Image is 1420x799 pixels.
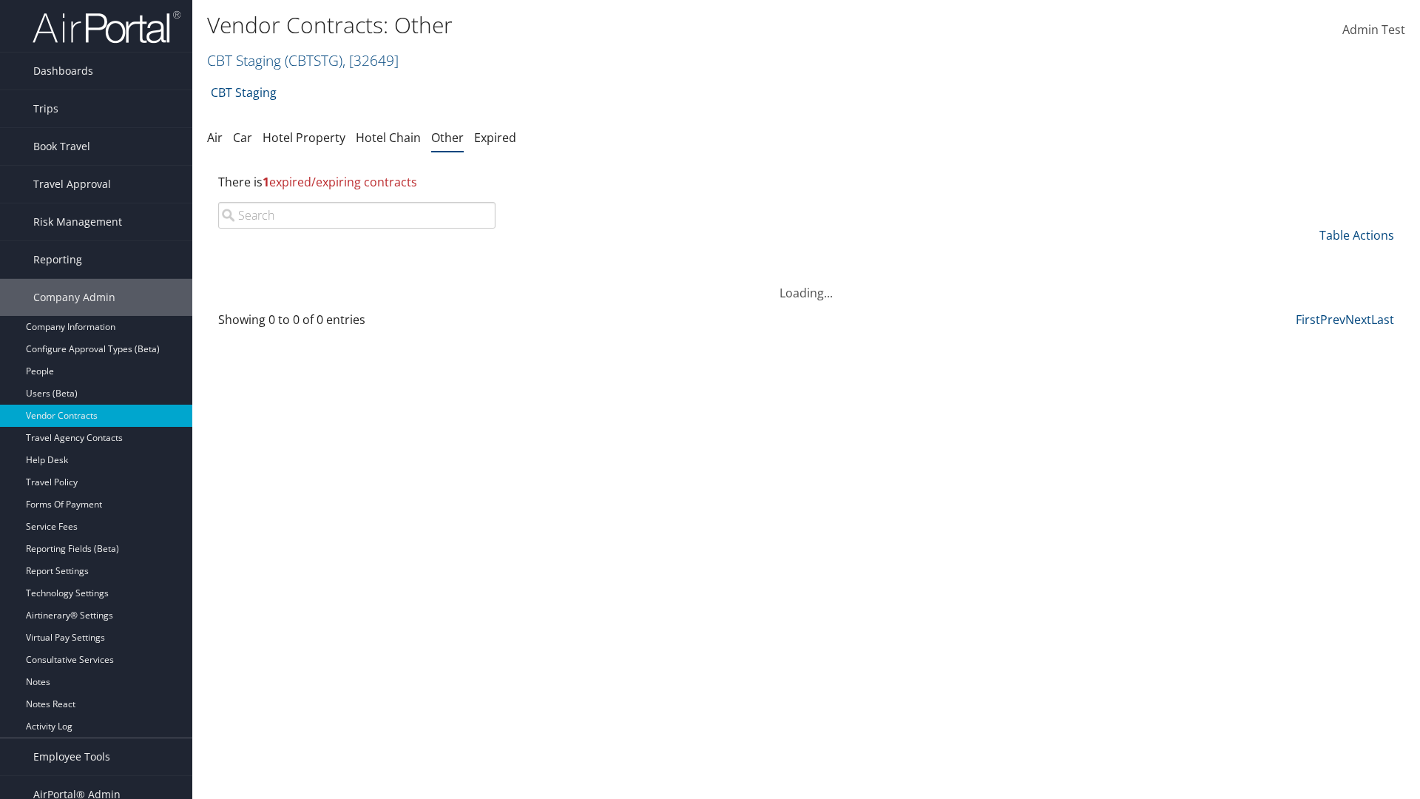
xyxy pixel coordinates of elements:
[211,78,277,107] a: CBT Staging
[207,50,399,70] a: CBT Staging
[218,202,496,229] input: Search
[33,166,111,203] span: Travel Approval
[33,203,122,240] span: Risk Management
[356,129,421,146] a: Hotel Chain
[1342,21,1405,38] span: Admin Test
[207,10,1006,41] h1: Vendor Contracts: Other
[263,174,417,190] span: expired/expiring contracts
[218,311,496,336] div: Showing 0 to 0 of 0 entries
[207,266,1405,302] div: Loading...
[1342,7,1405,53] a: Admin Test
[33,10,180,44] img: airportal-logo.png
[33,241,82,278] span: Reporting
[1345,311,1371,328] a: Next
[233,129,252,146] a: Car
[1296,311,1320,328] a: First
[1371,311,1394,328] a: Last
[33,128,90,165] span: Book Travel
[33,738,110,775] span: Employee Tools
[474,129,516,146] a: Expired
[1319,227,1394,243] a: Table Actions
[431,129,464,146] a: Other
[33,279,115,316] span: Company Admin
[33,53,93,90] span: Dashboards
[342,50,399,70] span: , [ 32649 ]
[263,129,345,146] a: Hotel Property
[207,129,223,146] a: Air
[1320,311,1345,328] a: Prev
[207,162,1405,202] div: There is
[33,90,58,127] span: Trips
[263,174,269,190] strong: 1
[285,50,342,70] span: ( CBTSTG )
